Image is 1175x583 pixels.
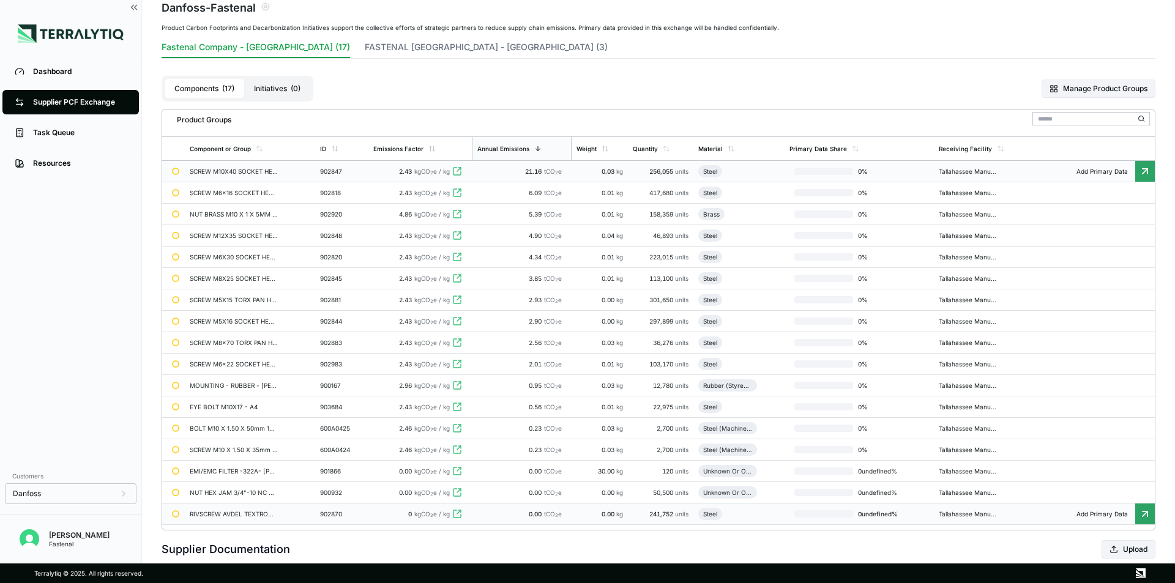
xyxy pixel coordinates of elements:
[430,299,433,304] sub: 2
[555,427,558,433] sub: 2
[190,382,278,389] div: MOUNTING - RUBBER - [PERSON_NAME] IND - NDB-RED
[703,317,717,325] div: Steel
[430,256,433,261] sub: 2
[939,168,998,175] div: Tallahassee Manufacturing
[555,320,558,325] sub: 2
[616,168,623,175] span: kg
[430,384,433,390] sub: 2
[649,253,675,261] span: 223,015
[477,145,529,152] div: Annual Emissions
[320,489,363,496] div: 900932
[602,253,616,261] span: 0.01
[853,232,892,239] span: 0 %
[190,296,278,303] div: SCREW M5X15 TORX PAN HEAD DBL SEMS
[544,210,562,218] span: tCO e
[853,317,892,325] span: 0 %
[399,232,412,239] span: 2.43
[320,360,363,368] div: 902983
[544,403,562,410] span: tCO e
[555,191,558,197] sub: 2
[15,524,44,554] button: Open user button
[320,232,363,239] div: 902848
[190,446,278,453] div: SCREW M10 X 1.50 X 35mm 12 POINT HEAD A4
[939,317,998,325] div: Tallahassee Manufacturing
[414,489,450,496] span: kgCO e / kg
[853,382,892,389] span: 0 %
[939,467,998,475] div: Tallahassee Manufacturing
[430,470,433,475] sub: 2
[616,510,623,518] span: kg
[853,296,892,303] span: 0 %
[544,232,562,239] span: tCO e
[529,253,544,261] span: 4.34
[430,191,433,197] sub: 2
[853,168,892,175] span: 0 %
[162,541,290,558] h2: Supplier Documentation
[616,425,623,432] span: kg
[399,446,412,453] span: 2.46
[653,382,675,389] span: 12,780
[190,189,278,196] div: SCREW M6x16 SOCKET HEAD CAP ISO 4762 A4-
[190,145,251,152] div: Component or Group
[555,277,558,283] sub: 2
[649,296,675,303] span: 301,650
[703,425,752,432] div: Steel (Machined)
[703,275,717,282] div: Steel
[555,491,558,497] sub: 2
[190,489,278,496] div: NUT HEX JAM 3/4"-10 NC NYL 6/6 SPAE
[190,210,278,218] div: NUT BRASS M10 X 1 X 5MM THICK DIN 439
[399,339,412,346] span: 2.43
[320,339,363,346] div: 902883
[544,446,562,453] span: tCO e
[675,467,688,475] span: units
[544,425,562,432] span: tCO e
[190,253,278,261] div: SCREW M6X30 SOCKET HEAD CAP ISO 4762 A4-
[190,510,278,518] div: RIVSCREW AVDEL TEXTRON#01710-12570
[544,189,562,196] span: tCO e
[320,145,326,152] div: ID
[399,168,412,175] span: 2.43
[653,232,675,239] span: 46,893
[320,403,363,410] div: 903684
[602,425,616,432] span: 0.03
[529,317,544,325] span: 2.90
[529,232,544,239] span: 4.90
[675,253,688,261] span: units
[555,448,558,454] sub: 2
[653,489,675,496] span: 50,500
[399,425,412,432] span: 2.46
[414,446,450,453] span: kgCO e / kg
[616,360,623,368] span: kg
[20,529,39,549] img: Brandon Sanders
[576,145,597,152] div: Weight
[399,210,412,218] span: 4.86
[616,467,623,475] span: kg
[244,79,310,98] button: Initiatives(0)
[616,296,623,303] span: kg
[675,275,688,282] span: units
[602,382,616,389] span: 0.03
[675,168,688,175] span: units
[414,275,450,282] span: kgCO e / kg
[408,510,412,518] span: 0
[49,530,110,540] div: [PERSON_NAME]
[414,168,450,175] span: kgCO e / kg
[653,403,675,410] span: 22,975
[633,145,658,152] div: Quantity
[649,275,675,282] span: 113,100
[675,360,688,368] span: units
[430,491,433,497] sub: 2
[616,489,623,496] span: kg
[939,425,998,432] div: Tallahassee Manufacturing
[939,339,998,346] div: Tallahassee Manufacturing
[529,275,544,282] span: 3.85
[544,168,562,175] span: tCO e
[529,446,544,453] span: 0.23
[616,210,623,218] span: kg
[320,382,363,389] div: 900167
[529,489,544,496] span: 0.00
[49,540,110,548] div: Fastenal
[675,403,688,410] span: units
[555,234,558,240] sub: 2
[939,403,998,410] div: Tallahassee Manufacturing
